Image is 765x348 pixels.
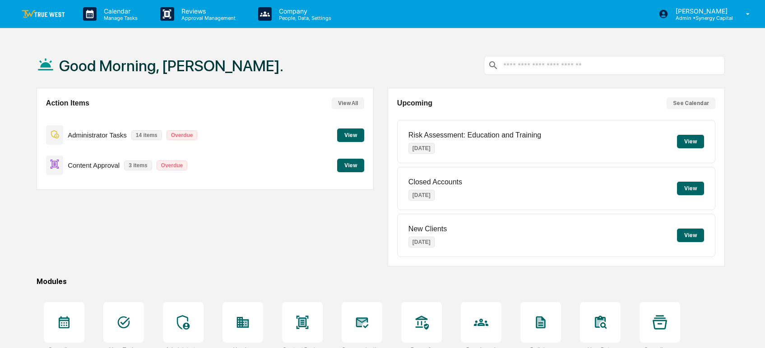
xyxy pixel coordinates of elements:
[68,161,120,169] p: Content Approval
[337,130,364,139] a: View
[667,97,715,109] button: See Calendar
[167,130,198,140] p: Overdue
[97,7,142,15] p: Calendar
[408,178,462,186] p: Closed Accounts
[337,128,364,142] button: View
[408,225,447,233] p: New Clients
[408,131,541,139] p: Risk Assessment: Education and Training
[677,135,704,148] button: View
[157,160,188,170] p: Overdue
[332,97,364,109] button: View All
[668,7,733,15] p: [PERSON_NAME]
[408,143,435,154] p: [DATE]
[408,190,435,201] p: [DATE]
[408,237,435,247] p: [DATE]
[37,277,725,286] div: Modules
[124,160,152,170] p: 3 items
[131,130,162,140] p: 14 items
[677,182,704,195] button: View
[59,57,283,75] h1: Good Morning, [PERSON_NAME].
[272,15,336,21] p: People, Data, Settings
[337,160,364,169] a: View
[68,131,127,139] p: Administrator Tasks
[97,15,142,21] p: Manage Tasks
[736,318,760,343] iframe: Open customer support
[677,229,704,242] button: View
[397,99,432,107] h2: Upcoming
[337,159,364,172] button: View
[174,15,240,21] p: Approval Management
[668,15,733,21] p: Admin • Synergy Capital
[174,7,240,15] p: Reviews
[272,7,336,15] p: Company
[46,99,89,107] h2: Action Items
[22,10,65,18] img: logo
